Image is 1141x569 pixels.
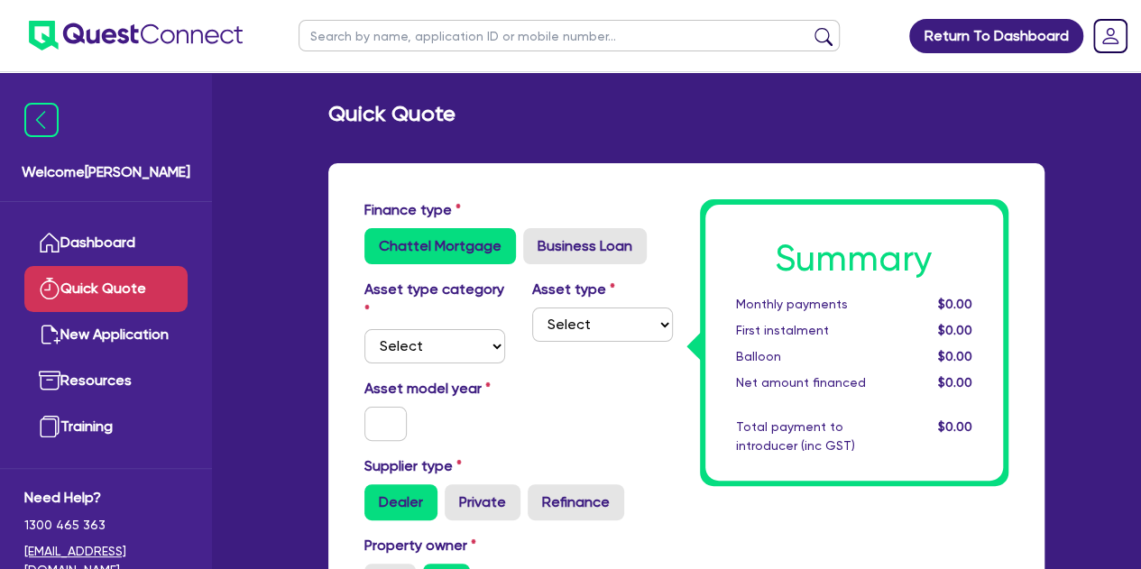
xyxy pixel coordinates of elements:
h1: Summary [736,237,972,280]
label: Asset type [532,279,615,300]
label: Supplier type [364,455,462,477]
a: Resources [24,358,188,404]
label: Asset type category [364,279,505,322]
label: Business Loan [523,228,647,264]
span: Welcome [PERSON_NAME] [22,161,190,183]
div: Balloon [722,347,898,366]
h2: Quick Quote [328,101,455,127]
img: icon-menu-close [24,103,59,137]
img: quest-connect-logo-blue [29,21,243,50]
a: New Application [24,312,188,358]
span: Need Help? [24,487,188,509]
label: Chattel Mortgage [364,228,516,264]
div: First instalment [722,321,898,340]
img: quick-quote [39,278,60,299]
label: Asset model year [351,378,519,399]
a: Quick Quote [24,266,188,312]
span: $0.00 [937,297,971,311]
label: Private [445,484,520,520]
span: $0.00 [937,419,971,434]
img: new-application [39,324,60,345]
a: Dropdown toggle [1087,13,1134,60]
img: resources [39,370,60,391]
div: Total payment to introducer (inc GST) [722,418,898,455]
img: training [39,416,60,437]
span: $0.00 [937,375,971,390]
div: Net amount financed [722,373,898,392]
span: 1300 465 363 [24,516,188,535]
span: $0.00 [937,323,971,337]
label: Dealer [364,484,437,520]
span: $0.00 [937,349,971,363]
a: Dashboard [24,220,188,266]
input: Search by name, application ID or mobile number... [299,20,840,51]
div: Monthly payments [722,295,898,314]
label: Property owner [364,535,476,556]
a: Training [24,404,188,450]
label: Refinance [528,484,624,520]
label: Finance type [364,199,461,221]
a: Return To Dashboard [909,19,1083,53]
